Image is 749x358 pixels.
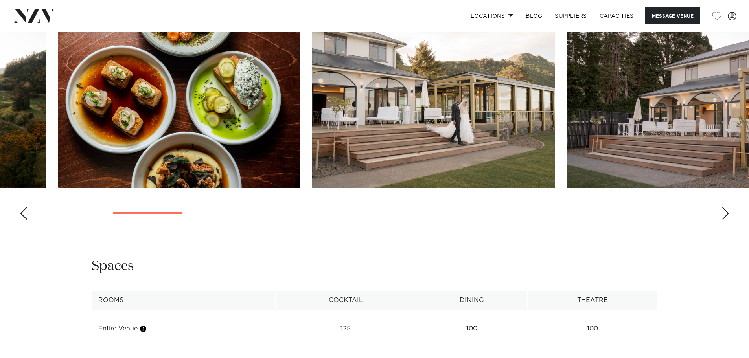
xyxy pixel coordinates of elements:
[416,291,527,310] th: Dining
[312,10,555,188] swiper-slide: 4 / 23
[645,7,700,24] button: Message Venue
[92,291,276,310] th: Rooms
[416,319,527,338] td: 100
[527,291,657,310] th: Theatre
[464,7,519,24] a: Locations
[519,7,548,24] a: BLOG
[527,319,657,338] td: 100
[276,319,416,338] td: 125
[92,319,276,338] td: Entire Venue
[593,7,640,24] a: Capacities
[92,257,134,275] h2: Spaces
[276,291,416,310] th: Cocktail
[58,10,300,188] swiper-slide: 3 / 23
[548,7,593,24] a: SUPPLIERS
[13,9,55,23] img: nzv-logo.png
